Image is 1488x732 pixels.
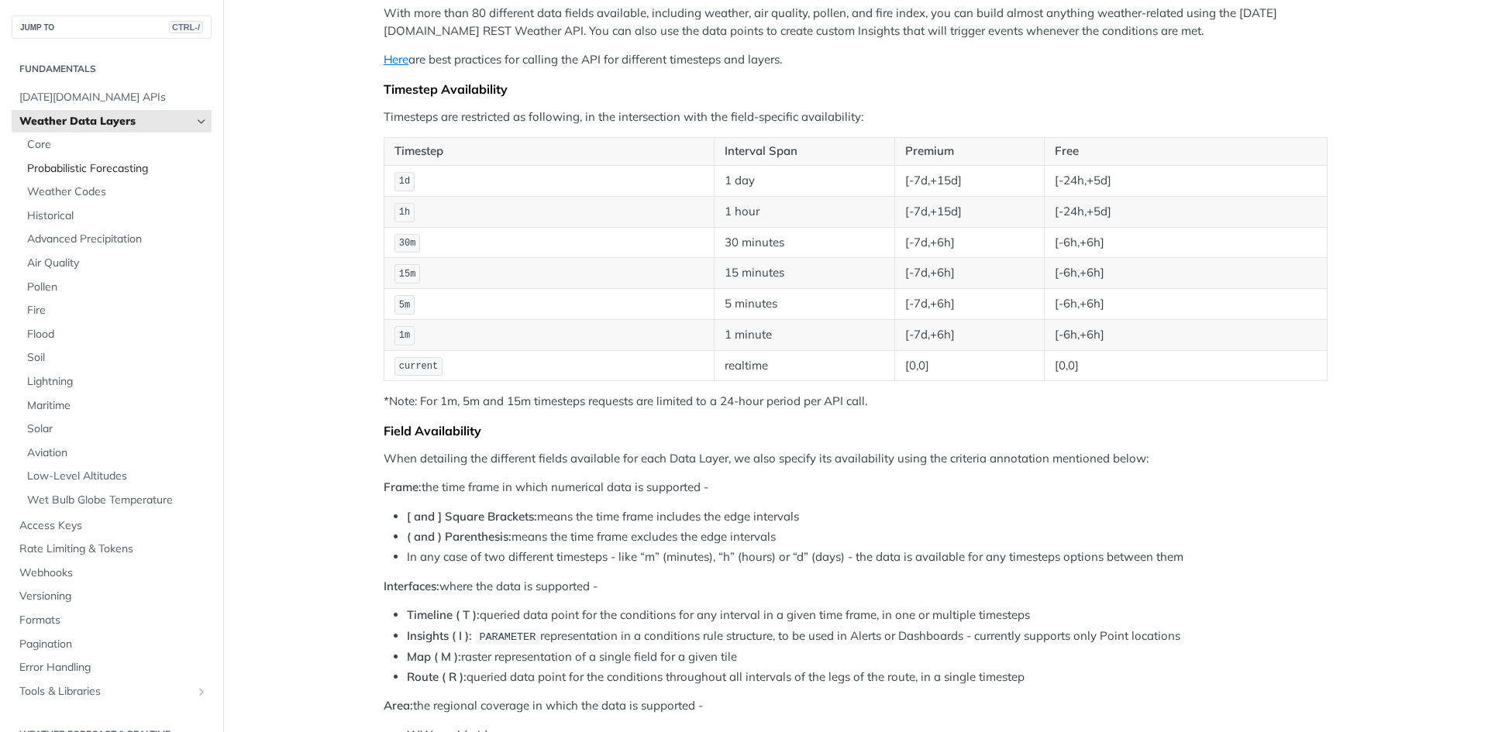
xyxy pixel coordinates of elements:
[384,450,1328,468] p: When detailing the different fields available for each Data Layer, we also specify its availabili...
[407,627,1328,645] li: representation in a conditions rule structure, to be used in Alerts or Dashboards - currently sup...
[12,680,212,703] a: Tools & LibrariesShow subpages for Tools & Libraries
[27,184,208,200] span: Weather Codes
[1044,138,1327,166] th: Free
[399,238,416,249] span: 30m
[27,350,208,366] span: Soil
[714,196,894,227] td: 1 hour
[384,108,1328,126] p: Timesteps are restricted as following, in the intersection with the field-specific availability:
[895,196,1045,227] td: [-7d,+15d]
[384,579,439,593] strong: Interfaces:
[27,493,208,508] span: Wet Bulb Globe Temperature
[12,609,212,632] a: Formats
[19,418,212,441] a: Solar
[714,165,894,196] td: 1 day
[19,180,212,204] a: Weather Codes
[27,137,208,153] span: Core
[19,370,212,393] a: Lightning
[12,656,212,679] a: Error Handling
[19,346,212,369] a: Soil
[714,319,894,350] td: 1 minute
[384,697,1328,715] p: the regional coverage in which the data is supported -
[384,393,1328,411] p: *Note: For 1m, 5m and 15m timesteps requests are limited to a 24-hour period per API call.
[1044,350,1327,381] td: [0,0]
[384,138,715,166] th: Timestep
[27,280,208,295] span: Pollen
[19,323,212,346] a: Flood
[895,165,1045,196] td: [-7d,+15d]
[1044,196,1327,227] td: [-24h,+5d]
[407,669,467,684] strong: Route ( R ):
[1044,289,1327,320] td: [-6h,+6h]
[27,232,208,247] span: Advanced Precipitation
[1044,319,1327,350] td: [-6h,+6h]
[399,330,410,341] span: 1m
[895,319,1045,350] td: [-7d,+6h]
[12,585,212,608] a: Versioning
[384,698,413,713] strong: Area:
[407,628,472,643] strong: Insights ( I ):
[399,207,410,218] span: 1h
[195,115,208,128] button: Hide subpages for Weather Data Layers
[19,228,212,251] a: Advanced Precipitation
[407,528,1328,546] li: means the time frame excludes the edge intervals
[895,289,1045,320] td: [-7d,+6h]
[714,289,894,320] td: 5 minutes
[27,398,208,414] span: Maritime
[19,114,191,129] span: Weather Data Layers
[12,633,212,656] a: Pagination
[19,442,212,465] a: Aviation
[19,613,208,628] span: Formats
[407,529,511,544] strong: ( and ) Parenthesis:
[407,508,1328,526] li: means the time frame includes the edge intervals
[19,204,212,228] a: Historical
[19,637,208,652] span: Pagination
[27,161,208,177] span: Probabilistic Forecasting
[12,62,212,76] h2: Fundamentals
[895,350,1045,381] td: [0,0]
[407,548,1328,566] li: In any case of two different timesteps - like “m” (minutes), “h” (hours) or “d” (days) - the data...
[169,21,203,33] span: CTRL-/
[714,350,894,381] td: realtime
[407,649,461,664] strong: Map ( M ):
[19,489,212,512] a: Wet Bulb Globe Temperature
[714,138,894,166] th: Interval Span
[384,479,1328,497] p: the time frame in which numerical data is supported -
[384,423,1328,438] div: Field Availability
[19,276,212,299] a: Pollen
[12,110,212,133] a: Weather Data LayersHide subpages for Weather Data Layers
[19,133,212,156] a: Core
[407,668,1328,686] li: queried data point for the conditions throughout all intervals of the legs of the route, in a sin...
[399,361,438,372] span: current
[19,660,208,675] span: Error Handling
[384,51,1328,69] p: are best practices for calling the API for different timesteps and layers.
[384,479,422,494] strong: Frame:
[19,589,208,604] span: Versioning
[27,256,208,271] span: Air Quality
[12,86,212,109] a: [DATE][DOMAIN_NAME] APIs
[27,327,208,342] span: Flood
[407,607,480,622] strong: Timeline ( T ):
[19,684,191,699] span: Tools & Libraries
[1044,227,1327,258] td: [-6h,+6h]
[384,578,1328,596] p: where the data is supported -
[407,607,1328,624] li: queried data point for the conditions for any interval in a given time frame, in one or multiple ...
[27,469,208,484] span: Low-Level Altitudes
[399,269,416,280] span: 15m
[12,15,212,39] button: JUMP TOCTRL-/
[384,52,408,67] a: Here
[1044,258,1327,289] td: [-6h,+6h]
[12,538,212,561] a: Rate Limiting & Tokens
[384,5,1328,40] p: With more than 80 different data fields available, including weather, air quality, pollen, and fi...
[19,252,212,275] a: Air Quality
[19,541,208,557] span: Rate Limiting & Tokens
[407,648,1328,666] li: raster representation of a single field for a given tile
[27,303,208,318] span: Fire
[399,176,410,187] span: 1d
[19,394,212,418] a: Maritime
[27,421,208,437] span: Solar
[407,509,537,524] strong: [ and ] Square Brackets:
[195,686,208,698] button: Show subpages for Tools & Libraries
[27,208,208,224] span: Historical
[27,374,208,390] span: Lightning
[1044,165,1327,196] td: [-24h,+5d]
